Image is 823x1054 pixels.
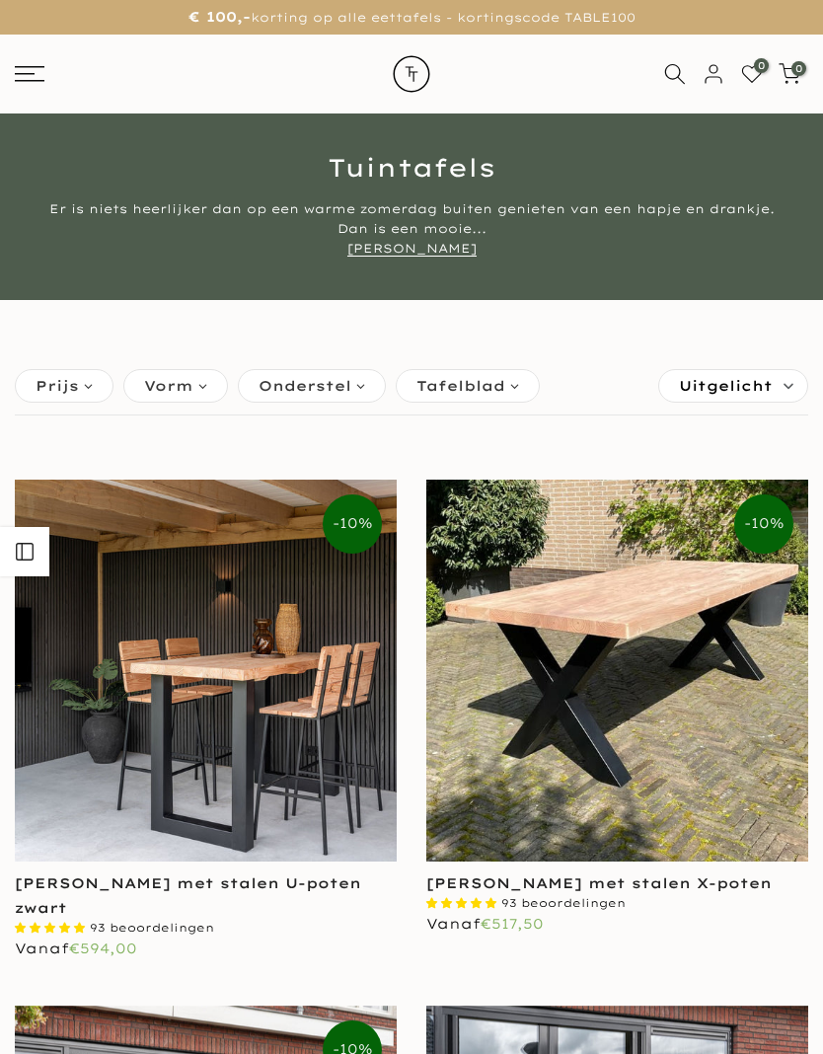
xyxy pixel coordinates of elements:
[69,940,137,957] span: €594,00
[377,35,446,113] img: trend-table
[25,5,798,30] p: korting op alle eettafels - kortingscode TABLE100
[2,953,101,1052] iframe: toggle-frame
[679,370,773,402] span: Uitgelicht
[734,494,793,554] span: -10%
[15,921,90,935] span: 4.87 stars
[90,921,214,935] span: 93 beoordelingen
[779,63,800,85] a: 0
[15,874,361,917] a: [PERSON_NAME] met stalen U-poten zwart
[754,58,769,73] span: 0
[426,874,772,892] a: [PERSON_NAME] met stalen X-poten
[323,494,382,554] span: -10%
[741,63,763,85] a: 0
[15,155,808,180] h1: Tuintafels
[41,199,782,259] div: Er is niets heerlijker dan op een warme zomerdag buiten genieten van een hapje en drankje. Dan is...
[36,375,79,397] span: Prijs
[481,915,544,933] span: €517,50
[347,241,477,257] a: [PERSON_NAME]
[426,896,501,910] span: 4.87 stars
[144,375,193,397] span: Vorm
[791,61,806,76] span: 0
[188,8,251,26] strong: € 100,-
[426,915,544,933] span: Vanaf
[416,375,505,397] span: Tafelblad
[501,896,626,910] span: 93 beoordelingen
[259,375,351,397] span: Onderstel
[659,370,807,402] label: Sorteren:Uitgelicht
[15,940,137,957] span: Vanaf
